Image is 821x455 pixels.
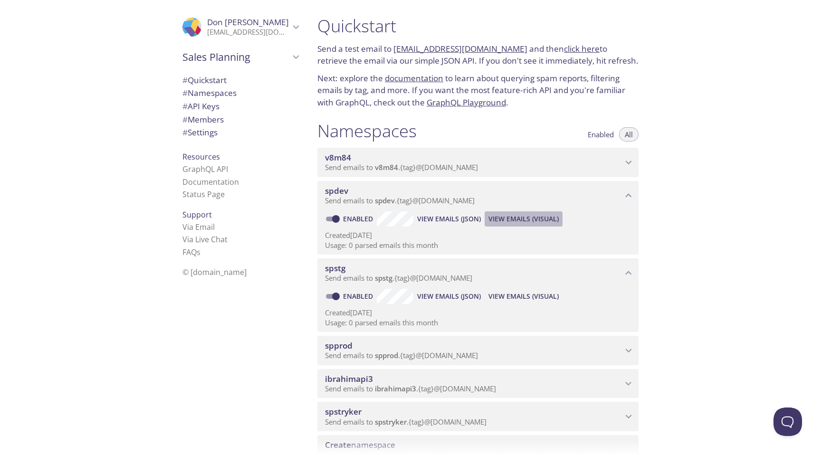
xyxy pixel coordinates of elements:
div: Sales Planning [175,45,306,69]
a: Enabled [342,292,377,301]
span: View Emails (Visual) [488,291,559,302]
span: Send emails to . {tag} @[DOMAIN_NAME] [325,351,478,360]
span: v8m84 [375,162,398,172]
button: View Emails (Visual) [485,211,563,227]
p: Created [DATE] [325,308,631,318]
div: spdev namespace [317,181,639,210]
button: View Emails (Visual) [485,289,563,304]
span: Support [182,209,212,220]
span: v8m84 [325,152,351,163]
p: Usage: 0 parsed emails this month [325,318,631,328]
h1: Quickstart [317,15,639,37]
div: ibrahimapi3 namespace [317,369,639,398]
p: Usage: 0 parsed emails this month [325,240,631,250]
div: Don Laforteza [175,11,306,43]
div: Namespaces [175,86,306,100]
h1: Namespaces [317,120,417,142]
span: Quickstart [182,75,227,85]
a: [EMAIL_ADDRESS][DOMAIN_NAME] [393,43,527,54]
span: ibrahimapi3 [325,373,373,384]
span: Don [PERSON_NAME] [207,17,289,28]
span: Namespaces [182,87,237,98]
div: spprod namespace [317,336,639,365]
a: Via Live Chat [182,234,228,245]
span: Send emails to . {tag} @[DOMAIN_NAME] [325,384,496,393]
div: Members [175,113,306,126]
div: Create namespace [317,435,639,455]
span: spdev [325,185,348,196]
a: Via Email [182,222,215,232]
div: spstryker namespace [317,402,639,431]
div: API Keys [175,100,306,113]
span: Send emails to . {tag} @[DOMAIN_NAME] [325,273,472,283]
button: All [619,127,639,142]
div: v8m84 namespace [317,148,639,177]
span: # [182,127,188,138]
a: click here [564,43,600,54]
a: Documentation [182,177,239,187]
a: GraphQL API [182,164,228,174]
span: spstryker [375,417,407,427]
span: Members [182,114,224,125]
a: GraphQL Playground [427,97,506,108]
p: [EMAIL_ADDRESS][DOMAIN_NAME] [207,28,290,37]
p: Created [DATE] [325,230,631,240]
span: # [182,75,188,85]
div: Quickstart [175,74,306,87]
span: © [DOMAIN_NAME] [182,267,247,277]
a: Enabled [342,214,377,223]
iframe: Help Scout Beacon - Open [773,408,802,436]
button: Enabled [582,127,620,142]
span: s [197,247,200,257]
span: spprod [375,351,398,360]
span: View Emails (JSON) [417,213,481,225]
div: spstg namespace [317,258,639,288]
span: API Keys [182,101,220,112]
p: Send a test email to and then to retrieve the email via our simple JSON API. If you don't see it ... [317,43,639,67]
a: FAQ [182,247,200,257]
span: # [182,101,188,112]
span: Send emails to . {tag} @[DOMAIN_NAME] [325,196,475,205]
span: ibrahimapi3 [375,384,416,393]
button: View Emails (JSON) [413,289,485,304]
span: # [182,87,188,98]
span: Resources [182,152,220,162]
span: spstg [375,273,392,283]
span: spdev [375,196,395,205]
div: Team Settings [175,126,306,139]
span: # [182,114,188,125]
a: Status Page [182,189,225,199]
span: spstg [325,263,345,274]
span: Send emails to . {tag} @[DOMAIN_NAME] [325,417,487,427]
button: View Emails (JSON) [413,211,485,227]
p: Next: explore the to learn about querying spam reports, filtering emails by tag, and more. If you... [317,72,639,109]
a: documentation [385,73,443,84]
span: View Emails (JSON) [417,291,481,302]
span: Send emails to . {tag} @[DOMAIN_NAME] [325,162,478,172]
span: spstryker [325,406,362,417]
span: View Emails (Visual) [488,213,559,225]
span: spprod [325,340,353,351]
span: Sales Planning [182,50,290,64]
span: Settings [182,127,218,138]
